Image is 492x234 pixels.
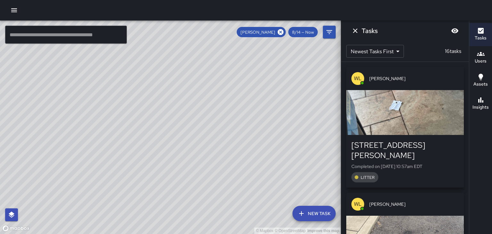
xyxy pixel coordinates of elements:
[346,45,404,58] div: Newest Tasks First
[469,69,492,92] button: Assets
[357,175,378,180] span: LITTER
[448,24,461,37] button: Blur
[369,201,459,207] span: [PERSON_NAME]
[346,67,464,188] button: WL[PERSON_NAME][STREET_ADDRESS][PERSON_NAME]Completed on [DATE] 10:57am EDTLITTER
[292,206,336,221] button: New Task
[469,23,492,46] button: Tasks
[354,200,362,208] p: WL
[351,140,459,161] div: [STREET_ADDRESS][PERSON_NAME]
[369,75,459,82] span: [PERSON_NAME]
[354,75,362,82] p: WL
[469,92,492,115] button: Insights
[288,29,318,35] span: 8/14 — Now
[237,29,279,35] span: [PERSON_NAME]
[472,104,489,111] h6: Insights
[323,26,336,38] button: Filters
[442,47,464,55] p: 16 tasks
[475,35,487,42] h6: Tasks
[469,46,492,69] button: Users
[475,58,487,65] h6: Users
[351,163,459,170] p: Completed on [DATE] 10:57am EDT
[349,24,362,37] button: Dismiss
[362,26,378,36] h6: Tasks
[237,27,286,37] div: [PERSON_NAME]
[473,81,488,88] h6: Assets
